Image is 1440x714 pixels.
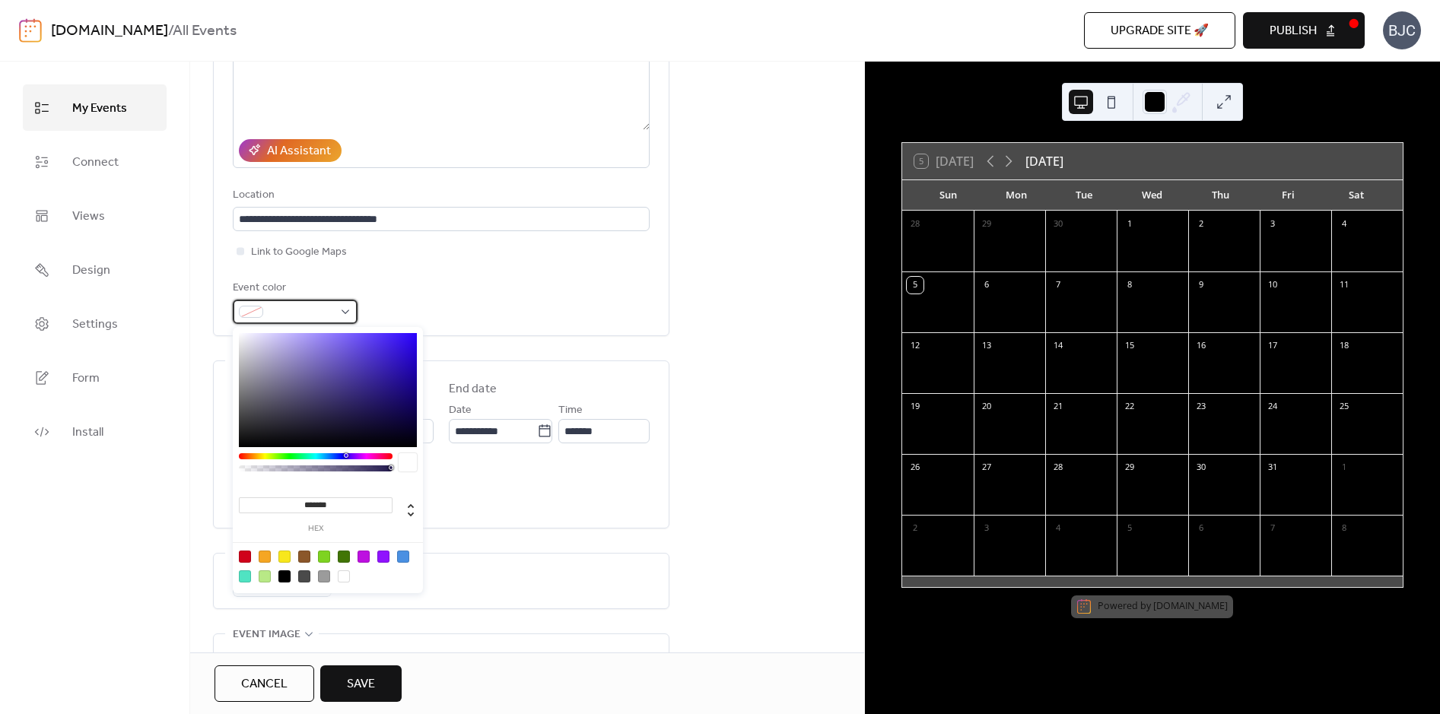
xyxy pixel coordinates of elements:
[1193,459,1210,476] div: 30
[1336,338,1353,354] div: 18
[1336,459,1353,476] div: 1
[1111,22,1209,40] span: Upgrade site 🚀
[239,139,342,162] button: AI Assistant
[233,186,647,205] div: Location
[72,420,103,444] span: Install
[72,151,119,174] span: Connect
[1193,398,1210,415] div: 23
[1121,277,1138,294] div: 8
[23,192,167,239] a: Views
[51,17,168,46] a: [DOMAIN_NAME]
[19,18,42,43] img: logo
[1264,459,1281,476] div: 31
[1121,459,1138,476] div: 29
[1084,12,1235,49] button: Upgrade site 🚀
[397,551,409,563] div: #4A90E2
[72,259,110,282] span: Design
[907,398,923,415] div: 19
[239,525,393,533] label: hex
[23,408,167,455] a: Install
[558,401,583,420] span: Time
[978,277,995,294] div: 6
[907,216,923,233] div: 28
[1336,277,1353,294] div: 11
[251,243,347,262] span: Link to Google Maps
[1193,520,1210,537] div: 6
[72,313,118,336] span: Settings
[278,570,291,582] div: #000000
[215,665,314,702] button: Cancel
[1025,152,1063,170] div: [DATE]
[914,180,982,211] div: Sun
[320,665,402,702] button: Save
[978,520,995,537] div: 3
[233,279,354,297] div: Event color
[1323,180,1391,211] div: Sat
[1121,520,1138,537] div: 5
[338,570,350,582] div: #FFFFFF
[1264,520,1281,537] div: 7
[907,277,923,294] div: 5
[1187,180,1254,211] div: Thu
[1336,398,1353,415] div: 25
[233,626,300,644] span: Event image
[1051,180,1118,211] div: Tue
[298,551,310,563] div: #8B572A
[1264,277,1281,294] div: 10
[23,246,167,293] a: Design
[1050,520,1066,537] div: 4
[23,84,167,131] a: My Events
[259,570,271,582] div: #B8E986
[907,459,923,476] div: 26
[1264,398,1281,415] div: 24
[1264,338,1281,354] div: 17
[1121,398,1138,415] div: 22
[318,551,330,563] div: #7ED321
[377,551,389,563] div: #9013FE
[168,17,173,46] b: /
[1050,338,1066,354] div: 14
[72,97,127,120] span: My Events
[239,551,251,563] div: #D0021B
[1121,338,1138,354] div: 15
[347,675,375,693] span: Save
[23,300,167,347] a: Settings
[907,520,923,537] div: 2
[1243,12,1365,49] button: Publish
[1193,216,1210,233] div: 2
[978,216,995,233] div: 29
[1193,277,1210,294] div: 9
[239,570,251,582] div: #50E3C2
[23,354,167,401] a: Form
[1270,22,1317,40] span: Publish
[259,551,271,563] div: #F5A623
[318,570,330,582] div: #9B9B9B
[978,398,995,415] div: 20
[1336,216,1353,233] div: 4
[72,205,105,228] span: Views
[1254,180,1322,211] div: Fri
[1050,216,1066,233] div: 30
[278,551,291,563] div: #F8E71C
[1118,180,1186,211] div: Wed
[1336,520,1353,537] div: 8
[1121,216,1138,233] div: 1
[1264,216,1281,233] div: 3
[1383,11,1421,49] div: BJC
[72,367,100,390] span: Form
[23,138,167,185] a: Connect
[241,675,288,693] span: Cancel
[449,380,497,398] div: End date
[267,142,331,160] div: AI Assistant
[358,551,370,563] div: #BD10E0
[298,570,310,582] div: #4A4A4A
[978,459,995,476] div: 27
[1050,398,1066,415] div: 21
[978,338,995,354] div: 13
[449,401,472,420] span: Date
[1193,338,1210,354] div: 16
[1153,599,1228,612] a: [DOMAIN_NAME]
[1098,599,1228,612] div: Powered by
[907,338,923,354] div: 12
